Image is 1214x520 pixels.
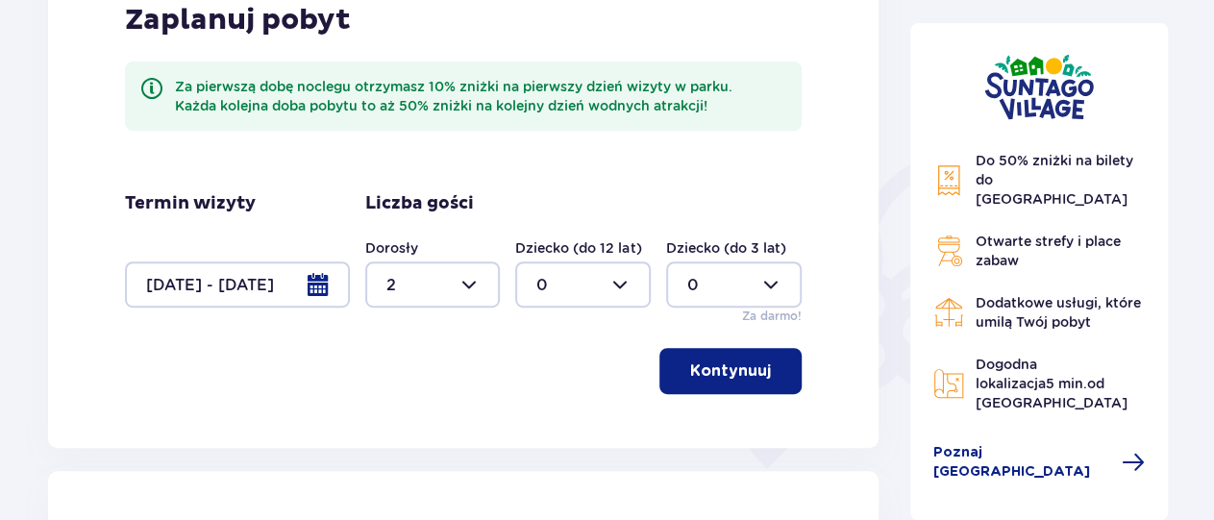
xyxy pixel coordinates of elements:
img: Discount Icon [933,164,964,196]
img: Suntago Village [984,54,1094,120]
img: Restaurant Icon [933,297,964,328]
p: Za darmo! [742,308,802,325]
a: Poznaj [GEOGRAPHIC_DATA] [933,443,1145,482]
span: Dodatkowe usługi, które umilą Twój pobyt [976,295,1141,330]
p: Kontynuuj [690,360,771,382]
span: Dogodna lokalizacja od [GEOGRAPHIC_DATA] [976,357,1127,410]
img: Grill Icon [933,235,964,266]
button: Kontynuuj [659,348,802,394]
label: Dorosły [365,238,418,258]
span: Otwarte strefy i place zabaw [976,234,1121,268]
p: Termin wizyty [125,192,256,215]
span: 5 min. [1046,376,1087,391]
p: Liczba gości [365,192,474,215]
label: Dziecko (do 12 lat) [515,238,641,258]
span: Poznaj [GEOGRAPHIC_DATA] [933,443,1110,482]
p: Zaplanuj pobyt [125,2,351,38]
span: Do 50% zniżki na bilety do [GEOGRAPHIC_DATA] [976,153,1133,207]
label: Dziecko (do 3 lat) [666,238,786,258]
img: Map Icon [933,368,964,399]
div: Za pierwszą dobę noclegu otrzymasz 10% zniżki na pierwszy dzień wizyty w parku. Każda kolejna dob... [175,77,787,115]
